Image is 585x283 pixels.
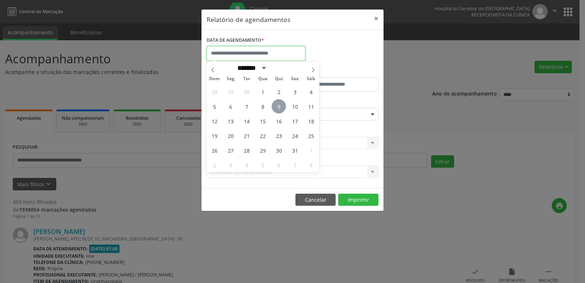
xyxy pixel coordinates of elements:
[294,66,378,77] label: ATÉ
[272,99,286,113] span: Outubro 9, 2025
[256,99,270,113] span: Outubro 8, 2025
[256,158,270,172] span: Novembro 5, 2025
[295,194,336,206] button: Cancelar
[267,64,291,72] input: Year
[207,85,222,99] span: Setembro 28, 2025
[235,64,267,72] select: Month
[239,114,254,128] span: Outubro 14, 2025
[288,158,302,172] span: Novembro 7, 2025
[288,143,302,157] span: Outubro 31, 2025
[272,143,286,157] span: Outubro 30, 2025
[369,10,384,27] button: Close
[256,85,270,99] span: Outubro 1, 2025
[256,114,270,128] span: Outubro 15, 2025
[239,129,254,143] span: Outubro 21, 2025
[304,99,318,113] span: Outubro 11, 2025
[272,85,286,99] span: Outubro 2, 2025
[304,114,318,128] span: Outubro 18, 2025
[272,114,286,128] span: Outubro 16, 2025
[223,129,238,143] span: Outubro 20, 2025
[207,35,264,46] label: DATA DE AGENDAMENTO
[256,143,270,157] span: Outubro 29, 2025
[288,99,302,113] span: Outubro 10, 2025
[288,114,302,128] span: Outubro 17, 2025
[207,15,290,24] h5: Relatório de agendamentos
[207,77,223,81] span: Dom
[223,77,239,81] span: Seg
[239,143,254,157] span: Outubro 28, 2025
[207,99,222,113] span: Outubro 5, 2025
[223,143,238,157] span: Outubro 27, 2025
[303,77,319,81] span: Sáb
[223,99,238,113] span: Outubro 6, 2025
[304,158,318,172] span: Novembro 8, 2025
[207,114,222,128] span: Outubro 12, 2025
[239,99,254,113] span: Outubro 7, 2025
[288,85,302,99] span: Outubro 3, 2025
[255,77,271,81] span: Qua
[272,158,286,172] span: Novembro 6, 2025
[304,85,318,99] span: Outubro 4, 2025
[207,129,222,143] span: Outubro 19, 2025
[288,129,302,143] span: Outubro 24, 2025
[223,114,238,128] span: Outubro 13, 2025
[223,85,238,99] span: Setembro 29, 2025
[272,129,286,143] span: Outubro 23, 2025
[271,77,287,81] span: Qui
[239,85,254,99] span: Setembro 30, 2025
[338,194,378,206] button: Imprimir
[223,158,238,172] span: Novembro 3, 2025
[239,158,254,172] span: Novembro 4, 2025
[304,129,318,143] span: Outubro 25, 2025
[207,158,222,172] span: Novembro 2, 2025
[239,77,255,81] span: Ter
[207,143,222,157] span: Outubro 26, 2025
[256,129,270,143] span: Outubro 22, 2025
[304,143,318,157] span: Novembro 1, 2025
[287,77,303,81] span: Sex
